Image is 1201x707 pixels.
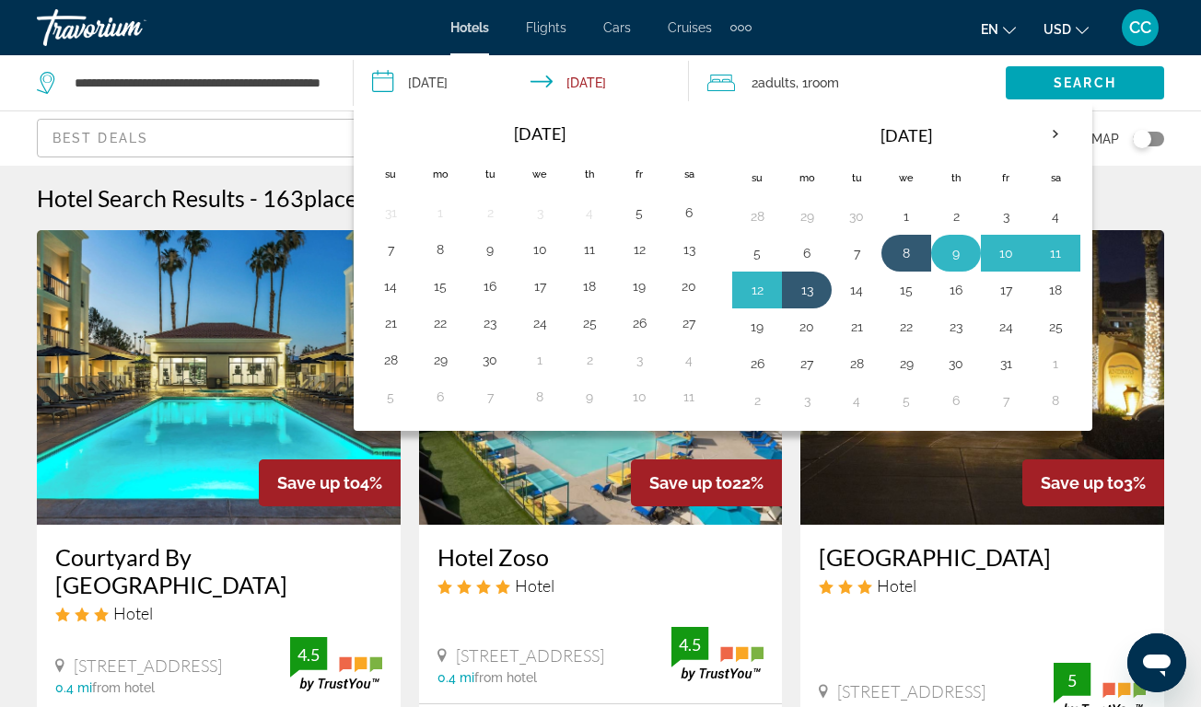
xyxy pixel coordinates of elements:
span: from hotel [92,680,155,695]
span: Hotel [515,575,554,596]
button: Day 1 [892,203,921,229]
img: trustyou-badge.svg [290,637,382,691]
button: Day 30 [475,347,505,373]
span: [STREET_ADDRESS] [837,681,985,701]
span: 0.4 mi [55,680,92,695]
span: [STREET_ADDRESS] [456,645,604,666]
img: Hotel image [37,230,401,525]
button: Day 15 [426,273,455,299]
button: Day 3 [624,347,654,373]
button: Day 29 [792,203,822,229]
button: Day 11 [575,237,604,262]
button: Toggle map [1119,131,1164,147]
span: Map [1091,126,1119,152]
button: Day 31 [376,200,405,226]
span: Save up to [1041,473,1124,493]
button: Day 12 [742,277,772,303]
button: Day 25 [1041,314,1070,340]
th: [DATE] [415,113,664,154]
button: Day 14 [376,273,405,299]
button: Day 16 [475,273,505,299]
span: places to spend your time [304,184,560,212]
div: 22% [631,459,782,506]
span: Room [808,75,839,90]
span: Save up to [277,473,360,493]
button: Day 2 [475,200,505,226]
button: Day 13 [674,237,704,262]
h1: Hotel Search Results [37,184,245,212]
button: Day 20 [792,314,822,340]
button: Day 5 [892,388,921,413]
button: Day 21 [376,310,405,336]
span: en [981,22,998,37]
th: [DATE] [782,113,1031,157]
button: Day 8 [525,384,554,410]
button: Day 18 [1041,277,1070,303]
button: Day 2 [575,347,604,373]
a: Hotels [450,20,489,35]
button: Day 15 [892,277,921,303]
mat-select: Sort by [52,127,385,149]
button: Change language [981,16,1016,42]
button: Day 13 [792,277,822,303]
button: Day 20 [674,273,704,299]
button: Day 6 [792,240,822,266]
button: Day 18 [575,273,604,299]
button: Day 26 [624,310,654,336]
button: Day 2 [941,203,971,229]
a: Courtyard By [GEOGRAPHIC_DATA] [55,543,382,598]
div: 3 star Hotel [819,575,1146,596]
button: Day 3 [792,388,822,413]
button: Day 23 [941,314,971,340]
span: Adults [758,75,796,90]
button: Change currency [1044,16,1089,42]
button: Day 5 [742,240,772,266]
div: 4.5 [290,643,327,666]
iframe: Button to launch messaging window [1127,633,1186,692]
a: Flights [526,20,566,35]
button: Day 10 [525,237,554,262]
h2: 163 [262,184,560,212]
button: Day 11 [674,384,704,410]
button: Day 28 [742,203,772,229]
button: Day 28 [842,351,871,377]
span: CC [1129,18,1151,37]
span: USD [1044,22,1071,37]
a: Hotel Zoso [437,543,764,571]
button: Day 1 [426,200,455,226]
button: Day 26 [742,351,772,377]
div: 4.5 [671,633,708,655]
button: Check-in date: Oct 8, 2025 Check-out date: Oct 13, 2025 [354,55,689,110]
button: Day 29 [892,351,921,377]
span: [STREET_ADDRESS] [74,655,222,676]
button: Travelers: 2 adults, 0 children [689,55,1006,110]
button: Day 3 [991,203,1020,229]
span: Hotel [877,575,916,596]
button: Day 23 [475,310,505,336]
button: Day 8 [426,237,455,262]
a: Cars [603,20,631,35]
button: Day 30 [842,203,871,229]
button: Day 4 [1041,203,1070,229]
button: User Menu [1116,8,1164,47]
button: Day 7 [991,388,1020,413]
button: Day 1 [525,347,554,373]
span: Save up to [649,473,732,493]
a: Travorium [37,4,221,52]
button: Day 17 [991,277,1020,303]
button: Day 3 [525,200,554,226]
button: Day 22 [426,310,455,336]
button: Day 31 [991,351,1020,377]
a: [GEOGRAPHIC_DATA] [819,543,1146,571]
span: - [250,184,258,212]
button: Day 4 [674,347,704,373]
button: Day 5 [376,384,405,410]
span: 2 [752,70,796,96]
button: Day 9 [575,384,604,410]
button: Day 19 [624,273,654,299]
